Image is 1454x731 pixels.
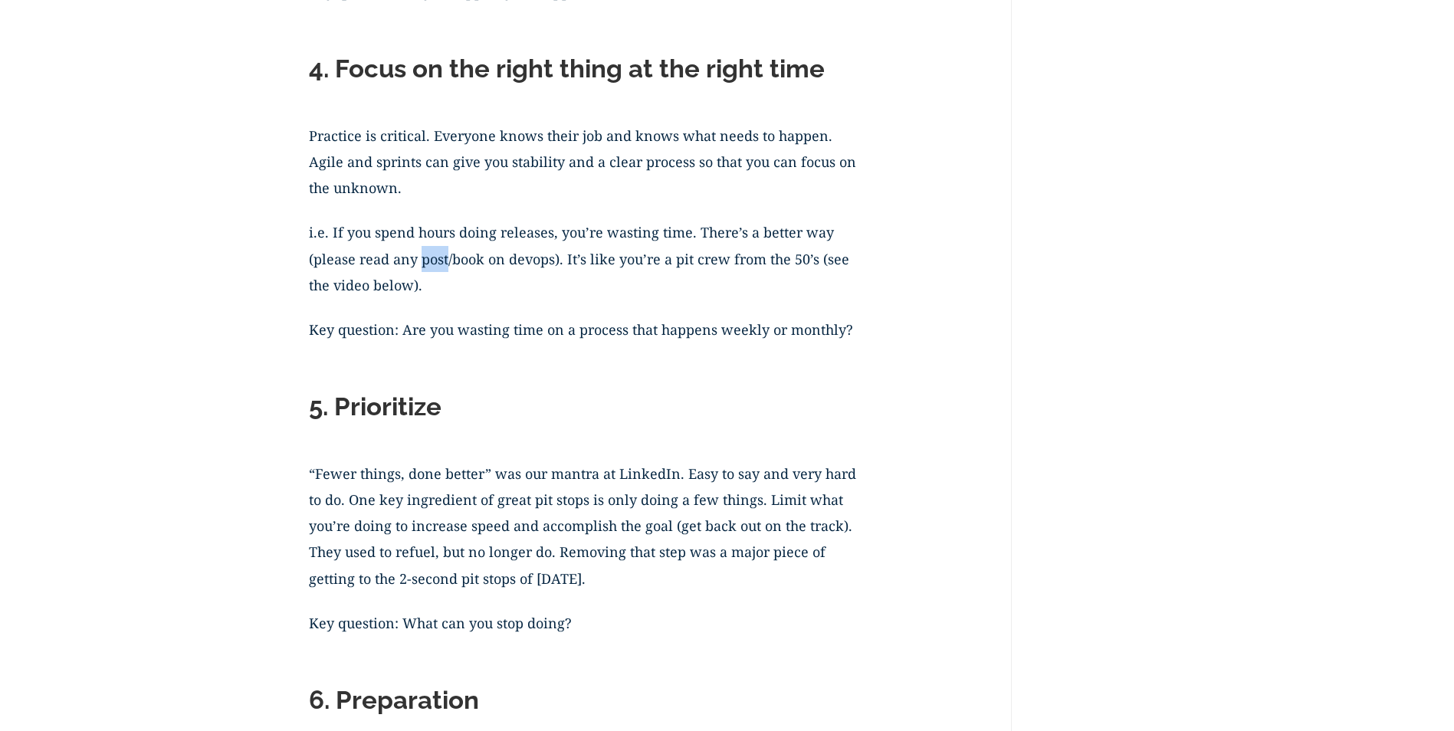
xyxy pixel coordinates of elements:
[309,392,868,430] h2: 5. Prioritize
[309,316,868,361] p: Key question: Are you wasting time on a process that happens weekly or monthly?
[309,461,868,610] p: “Fewer things, done better” was our mantra at LinkedIn. Easy to say and very hard to do. One key ...
[309,685,868,723] h2: 6. Preparation
[309,54,868,92] h2: 4. Focus on the right thing at the right time
[309,610,868,654] p: Key question: What can you stop doing?
[309,123,868,220] p: Practice is critical. Everyone knows their job and knows what needs to happen. Agile and sprints ...
[309,219,868,316] p: i.e. If you spend hours doing releases, you’re wasting time. There’s a better way (please read an...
